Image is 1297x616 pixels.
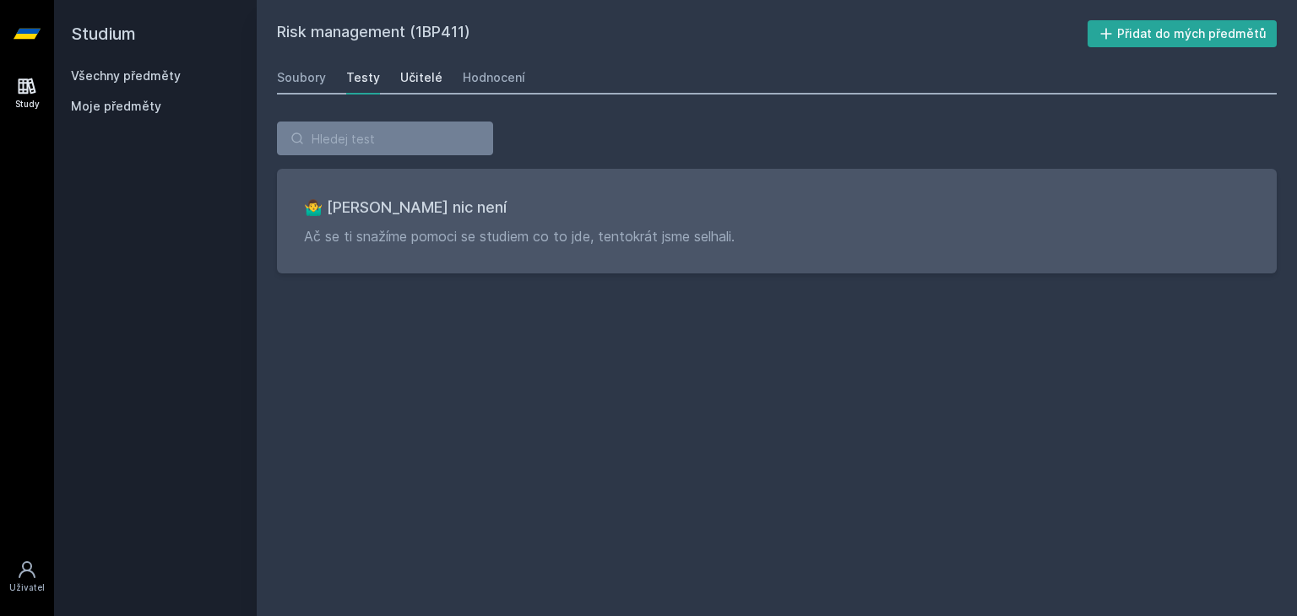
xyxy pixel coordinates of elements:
[9,581,45,594] div: Uživatel
[304,226,1250,246] p: Ač se ti snažíme pomoci se studiem co to jde, tentokrát jsme selhali.
[15,98,40,111] div: Study
[277,61,326,95] a: Soubory
[71,68,181,83] a: Všechny předměty
[277,20,1088,47] h2: Risk management (1BP411)
[277,122,493,155] input: Hledej test
[346,61,380,95] a: Testy
[400,61,442,95] a: Učitelé
[346,69,380,86] div: Testy
[277,69,326,86] div: Soubory
[3,551,51,602] a: Uživatel
[463,61,525,95] a: Hodnocení
[400,69,442,86] div: Učitelé
[1088,20,1278,47] button: Přidat do mých předmětů
[304,196,1250,219] h3: 🤷‍♂️ [PERSON_NAME] nic není
[71,98,161,115] span: Moje předměty
[463,69,525,86] div: Hodnocení
[3,68,51,119] a: Study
